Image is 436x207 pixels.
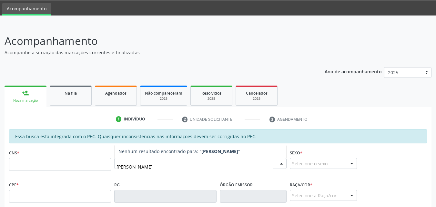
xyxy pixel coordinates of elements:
[117,160,273,173] input: Busque pelo nome (ou informe CNS ou CPF ao lado)
[65,90,77,96] span: Na fila
[325,67,382,75] p: Ano de acompanhamento
[5,49,303,56] p: Acompanhe a situação das marcações correntes e finalizadas
[292,192,337,199] span: Selecione a Raça/cor
[2,3,51,16] a: Acompanhamento
[201,90,221,96] span: Resolvidos
[5,33,303,49] p: Acompanhamento
[114,180,120,190] label: RG
[292,160,328,167] span: Selecione o sexo
[246,90,268,96] span: Cancelados
[9,98,42,103] div: Nova marcação
[290,148,302,158] label: Sexo
[290,180,312,190] label: Raça/cor
[145,90,182,96] span: Não compareceram
[9,129,427,143] div: Essa busca está integrada com o PEC. Quaisquer inconsistências nas informações devem ser corrigid...
[116,116,122,122] div: 1
[145,96,182,101] div: 2025
[195,96,228,101] div: 2025
[22,89,29,97] div: person_add
[220,180,253,190] label: Órgão emissor
[240,96,273,101] div: 2025
[201,148,238,154] strong: [PERSON_NAME]
[124,116,145,122] div: Indivíduo
[105,90,127,96] span: Agendados
[118,148,240,154] span: Nenhum resultado encontrado para: " "
[9,148,19,158] label: CNS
